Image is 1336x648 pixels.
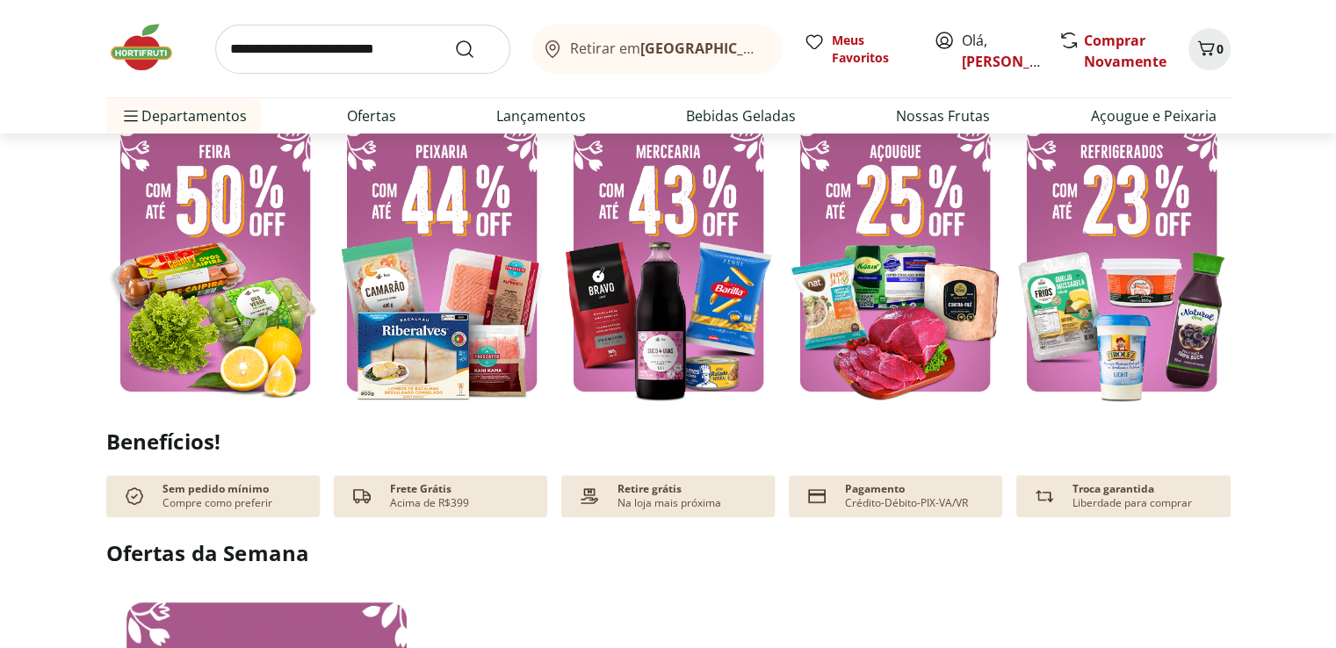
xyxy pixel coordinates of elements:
[333,114,551,405] img: pescados
[1188,28,1231,70] button: Carrinho
[640,39,936,58] b: [GEOGRAPHIC_DATA]/[GEOGRAPHIC_DATA]
[786,114,1004,405] img: açougue
[496,105,586,126] a: Lançamentos
[106,429,1231,454] h2: Benefícios!
[896,105,990,126] a: Nossas Frutas
[1072,496,1192,510] p: Liberdade para comprar
[390,482,451,496] p: Frete Grátis
[560,114,777,405] img: mercearia
[454,39,496,60] button: Submit Search
[1217,40,1224,57] span: 0
[845,482,905,496] p: Pagamento
[575,482,603,510] img: payment
[390,496,469,510] p: Acima de R$399
[162,482,269,496] p: Sem pedido mínimo
[162,496,272,510] p: Compre como preferir
[570,40,764,56] span: Retirar em
[1072,482,1154,496] p: Troca garantida
[617,496,721,510] p: Na loja mais próxima
[106,114,324,405] img: feira
[106,538,1231,568] h2: Ofertas da Semana
[962,30,1040,72] span: Olá,
[120,482,148,510] img: check
[803,482,831,510] img: card
[686,105,796,126] a: Bebidas Geladas
[1030,482,1058,510] img: Devolução
[348,482,376,510] img: truck
[617,482,682,496] p: Retire grátis
[120,95,247,137] span: Departamentos
[832,32,913,67] span: Meus Favoritos
[845,496,968,510] p: Crédito-Débito-PIX-VA/VR
[120,95,141,137] button: Menu
[531,25,783,74] button: Retirar em[GEOGRAPHIC_DATA]/[GEOGRAPHIC_DATA]
[1090,105,1216,126] a: Açougue e Peixaria
[962,52,1076,71] a: [PERSON_NAME]
[215,25,510,74] input: search
[106,21,194,74] img: Hortifruti
[1084,31,1166,71] a: Comprar Novamente
[804,32,913,67] a: Meus Favoritos
[347,105,396,126] a: Ofertas
[1013,114,1231,405] img: resfriados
